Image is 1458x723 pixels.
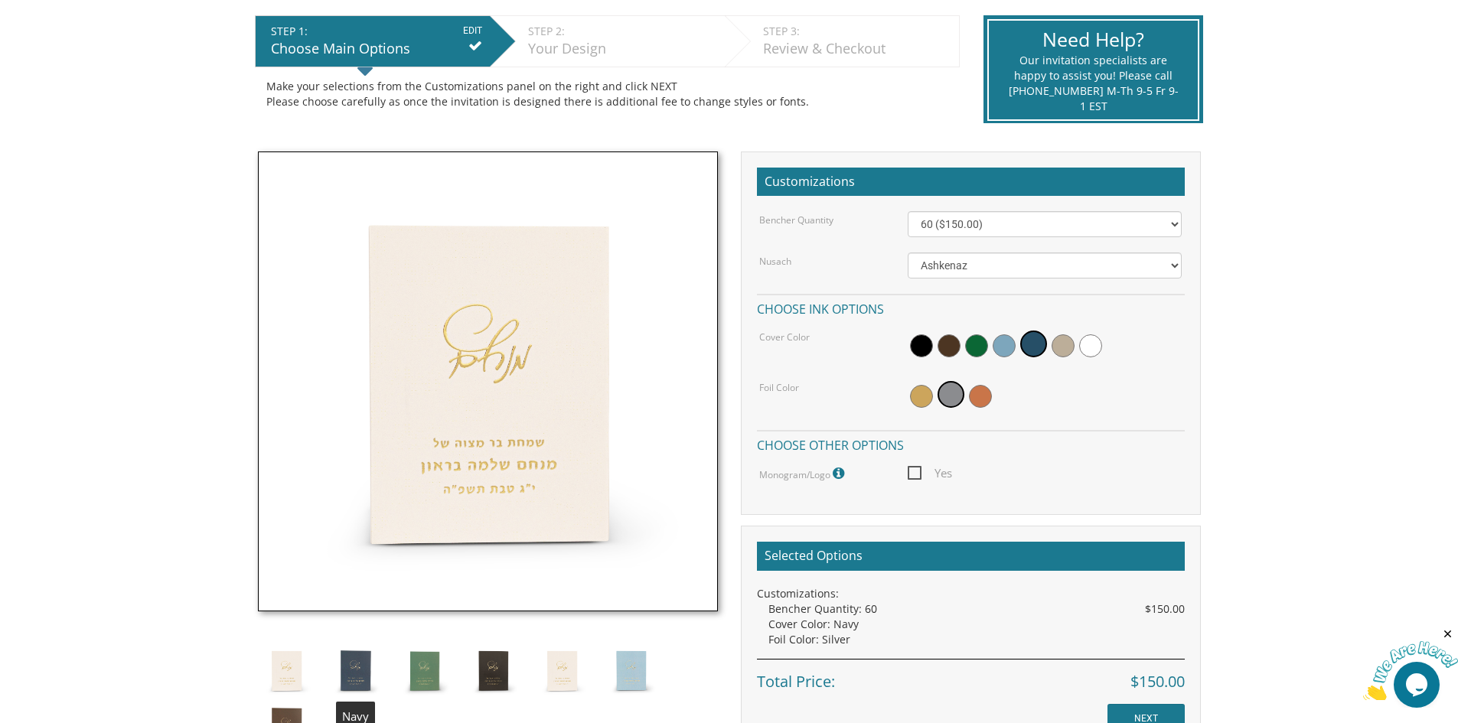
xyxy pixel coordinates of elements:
div: Review & Checkout [763,39,951,59]
h4: Choose ink options [757,294,1185,321]
input: EDIT [463,24,482,37]
label: Nusach [759,255,791,268]
div: Bencher Quantity: 60 [768,601,1185,617]
img: Style2.4.jpg [465,642,522,699]
div: Need Help? [1008,26,1179,54]
div: Choose Main Options [271,39,482,59]
div: STEP 3: [763,24,951,39]
iframe: chat widget [1363,627,1458,700]
img: Style2.5.jpg [258,642,315,699]
label: Foil Color [759,381,799,394]
label: Cover Color [759,331,810,344]
img: Style2.3.jpg [396,642,453,699]
h4: Choose other options [757,430,1185,457]
div: Your Design [528,39,717,59]
label: Bencher Quantity [759,213,833,226]
div: Make your selections from the Customizations panel on the right and click NEXT Please choose care... [266,79,948,109]
div: STEP 2: [528,24,717,39]
img: Style2.5.jpg [533,642,591,699]
span: Yes [908,464,952,483]
img: Style2.6.jpg [602,642,660,699]
h2: Selected Options [757,542,1185,571]
label: Monogram/Logo [759,464,848,484]
img: Style2.2.jpg [327,642,384,699]
div: Customizations: [757,586,1185,601]
span: $150.00 [1145,601,1185,617]
span: $150.00 [1130,671,1185,693]
div: STEP 1: [271,24,482,39]
div: Cover Color: Navy [768,617,1185,632]
div: Foil Color: Silver [768,632,1185,647]
img: Style2.5.jpg [258,151,718,611]
div: Our invitation specialists are happy to assist you! Please call [PHONE_NUMBER] M-Th 9-5 Fr 9-1 EST [1008,53,1179,114]
h2: Customizations [757,168,1185,197]
div: Total Price: [757,659,1185,693]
